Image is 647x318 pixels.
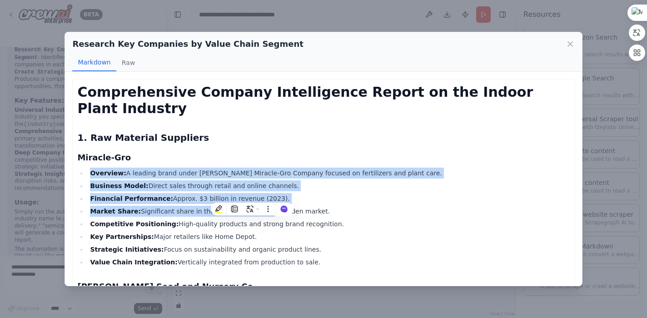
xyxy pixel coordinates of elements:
[90,258,177,266] strong: Value Chain Integration:
[72,54,116,71] button: Markdown
[87,193,569,204] li: Approx. $3 billion in revenue (2023).
[87,180,569,191] li: Direct sales through retail and online channels.
[72,38,303,50] h2: Research Key Companies by Value Chain Segment
[90,169,126,177] strong: Overview:
[87,231,569,242] li: Major retailers like Home Depot.
[90,195,173,202] strong: Financial Performance:
[77,131,569,144] h2: 1. Raw Material Suppliers
[116,54,140,71] button: Raw
[77,151,569,164] h3: Miracle-Gro
[90,182,148,189] strong: Business Model:
[87,244,569,255] li: Focus on sustainability and organic product lines.
[90,208,141,215] strong: Market Share:
[77,84,569,117] h1: Comprehensive Company Intelligence Report on the Indoor Plant Industry
[90,246,164,253] strong: Strategic Initiatives:
[87,206,569,217] li: Significant share in the consumer lawn and garden market.
[90,233,154,240] strong: Key Partnerships:
[87,168,569,179] li: A leading brand under [PERSON_NAME] Miracle-Gro Company focused on fertilizers and plant care.
[77,280,569,293] h3: [PERSON_NAME] Seed and Nursery Co.
[90,220,179,228] strong: Competitive Positioning:
[87,219,569,229] li: High-quality products and strong brand recognition.
[87,257,569,268] li: Vertically integrated from production to sale.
